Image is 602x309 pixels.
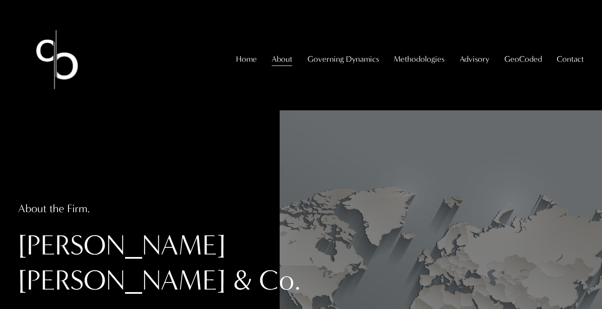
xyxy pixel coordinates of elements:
[394,52,444,67] span: Methodologies
[272,52,292,67] span: About
[18,201,275,216] h4: About the Firm.
[504,52,542,67] span: GeoCoded
[308,51,379,68] a: folder dropdown
[460,52,489,67] span: Advisory
[557,51,584,68] a: folder dropdown
[18,21,96,98] img: Christopher Sanchez &amp; Co.
[308,52,379,67] span: Governing Dynamics
[504,51,542,68] a: folder dropdown
[394,51,444,68] a: folder dropdown
[18,263,226,298] div: [PERSON_NAME]
[259,263,301,298] div: Co.
[272,51,292,68] a: folder dropdown
[460,51,489,68] a: folder dropdown
[557,52,584,67] span: Contact
[18,228,226,263] div: [PERSON_NAME]
[236,51,257,68] a: Home
[233,263,252,298] div: &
